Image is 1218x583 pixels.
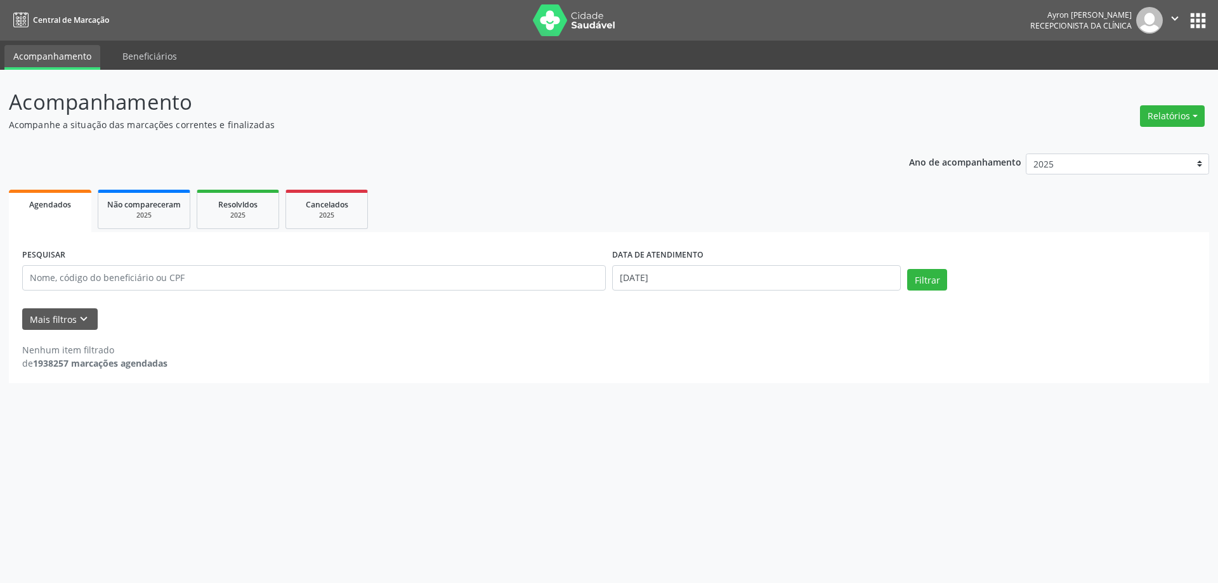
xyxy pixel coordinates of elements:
[22,357,167,370] div: de
[1168,11,1182,25] i: 
[22,265,606,291] input: Nome, código do beneficiário ou CPF
[9,86,849,118] p: Acompanhamento
[33,357,167,369] strong: 1938257 marcações agendadas
[22,343,167,357] div: Nenhum item filtrado
[1030,20,1132,31] span: Recepcionista da clínica
[107,199,181,210] span: Não compareceram
[306,199,348,210] span: Cancelados
[107,211,181,220] div: 2025
[22,308,98,331] button: Mais filtroskeyboard_arrow_down
[1140,105,1205,127] button: Relatórios
[206,211,270,220] div: 2025
[295,211,358,220] div: 2025
[33,15,109,25] span: Central de Marcação
[1030,10,1132,20] div: Ayron [PERSON_NAME]
[1163,7,1187,34] button: 
[1136,7,1163,34] img: img
[22,246,65,265] label: PESQUISAR
[9,10,109,30] a: Central de Marcação
[114,45,186,67] a: Beneficiários
[1187,10,1209,32] button: apps
[612,265,901,291] input: Selecione um intervalo
[218,199,258,210] span: Resolvidos
[909,154,1021,169] p: Ano de acompanhamento
[4,45,100,70] a: Acompanhamento
[29,199,71,210] span: Agendados
[907,269,947,291] button: Filtrar
[77,312,91,326] i: keyboard_arrow_down
[612,246,704,265] label: DATA DE ATENDIMENTO
[9,118,849,131] p: Acompanhe a situação das marcações correntes e finalizadas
